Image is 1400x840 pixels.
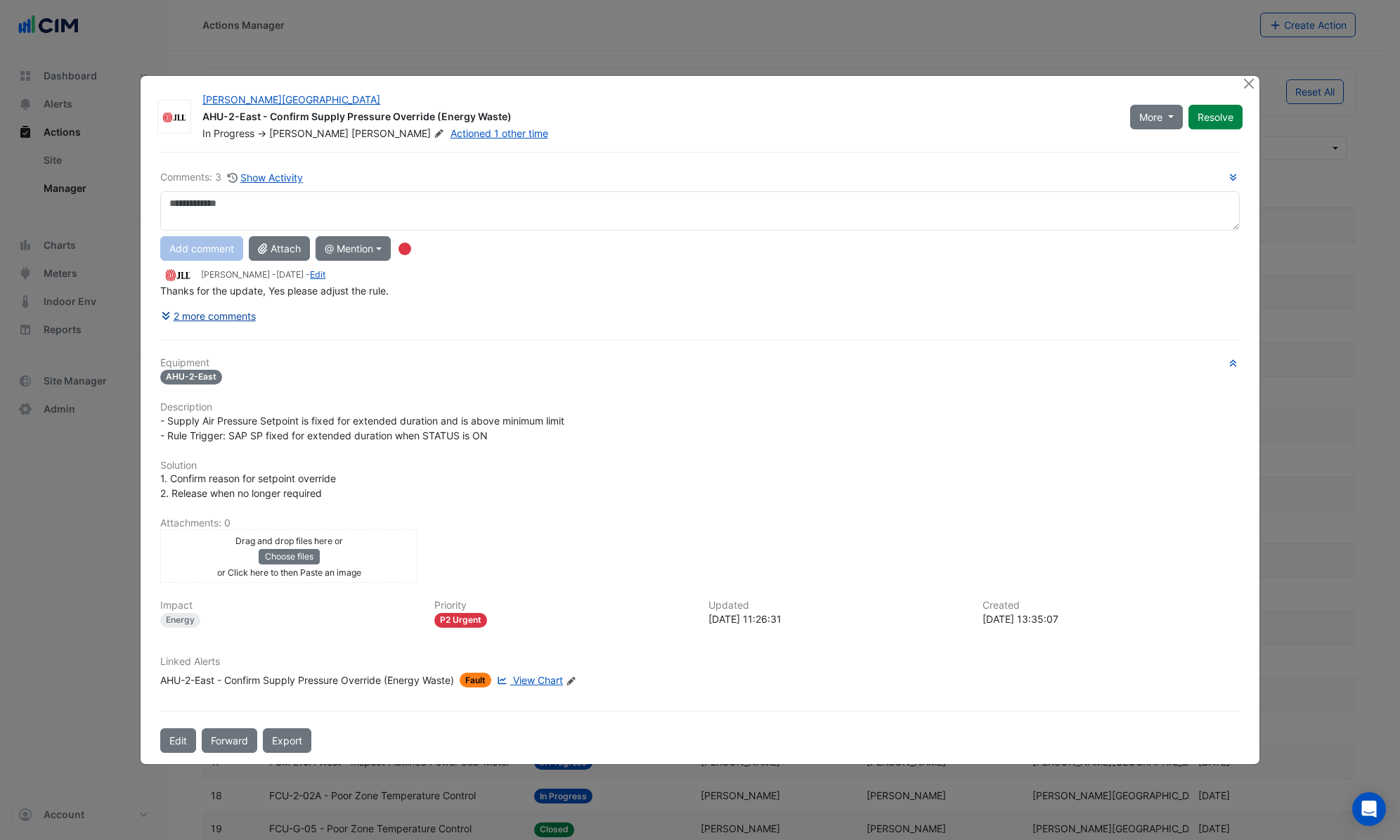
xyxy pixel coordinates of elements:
[494,673,563,687] a: View Chart
[310,269,325,280] a: Edit
[257,127,266,139] span: ->
[1242,76,1257,91] button: Close
[1130,105,1183,129] button: More
[160,472,336,499] span: 1. Confirm reason for setpoint override 2. Release when no longer required
[160,600,417,612] h6: Impact
[1188,105,1243,129] button: Resolve
[202,93,380,105] a: [PERSON_NAME][GEOGRAPHIC_DATA]
[276,269,304,280] span: 2025-09-05 11:26:31
[160,415,564,441] span: - Supply Air Pressure Setpoint is fixed for extended duration and is above minimum limit - Rule T...
[249,236,310,261] button: Attach
[398,243,411,255] div: Tooltip anchor
[708,600,966,612] h6: Updated
[160,656,1240,668] h6: Linked Alerts
[160,517,1240,529] h6: Attachments: 0
[202,127,254,139] span: In Progress
[269,127,349,139] span: [PERSON_NAME]
[316,236,391,261] button: @ Mention
[434,613,487,628] div: P2 Urgent
[160,169,304,186] div: Comments: 3
[259,549,320,564] button: Choose files
[160,460,1240,472] h6: Solution
[351,127,447,141] span: [PERSON_NAME]
[160,728,196,753] button: Edit
[217,567,361,578] small: or Click here to then Paste an image
[708,612,966,626] div: [DATE] 11:26:31
[434,600,692,612] h6: Priority
[263,728,311,753] a: Export
[566,676,576,686] fa-icon: Edit Linked Alerts
[513,674,563,686] span: View Chart
[201,269,325,281] small: [PERSON_NAME] - -
[160,613,200,628] div: Energy
[160,285,389,297] span: Thanks for the update, Yes please adjust the rule.
[202,110,1113,127] div: AHU-2-East - Confirm Supply Pressure Override (Energy Waste)
[227,169,304,186] button: Show Activity
[160,357,1240,369] h6: Equipment
[983,612,1240,626] div: [DATE] 13:35:07
[1352,792,1386,826] div: Open Intercom Messenger
[1139,110,1162,124] span: More
[235,536,343,546] small: Drag and drop files here or
[160,304,257,328] button: 2 more comments
[160,673,454,687] div: AHU-2-East - Confirm Supply Pressure Override (Energy Waste)
[202,728,257,753] button: Forward
[451,127,548,139] a: Actioned 1 other time
[460,673,491,687] span: Fault
[158,110,190,124] img: JLL UK
[160,370,222,385] span: AHU-2-East
[983,600,1240,612] h6: Created
[160,267,195,283] img: JLL UK
[160,401,1240,413] h6: Description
